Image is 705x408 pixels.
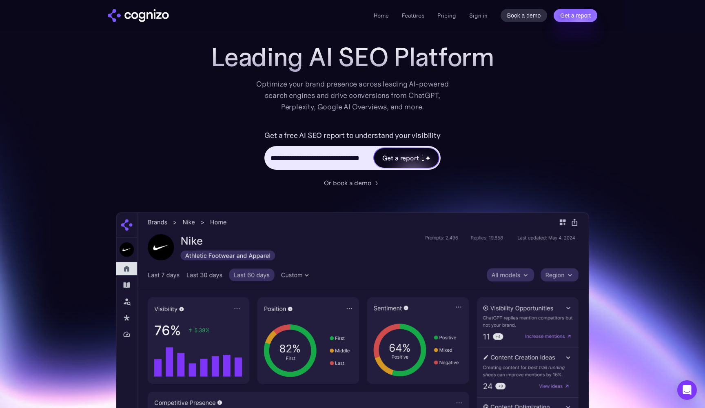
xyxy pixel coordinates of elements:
label: Get a free AI SEO report to understand your visibility [264,129,440,142]
a: Features [402,12,424,19]
div: Get a report [382,153,419,163]
a: Pricing [437,12,456,19]
div: Or book a demo [324,178,371,188]
a: Book a demo [501,9,548,22]
h1: Leading AI SEO Platform [211,42,494,72]
a: Sign in [469,11,488,20]
a: Home [374,12,389,19]
img: star [421,159,424,162]
img: cognizo logo [108,9,169,22]
form: Hero URL Input Form [264,129,440,174]
a: Get a reportstarstarstar [373,147,439,169]
div: Optimize your brand presence across leading AI-powered search engines and drive conversions from ... [252,78,453,113]
div: Open Intercom Messenger [677,380,697,400]
a: home [108,9,169,22]
img: star [425,155,430,161]
a: Or book a demo [324,178,381,188]
img: star [421,154,423,155]
a: Get a report [554,9,597,22]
